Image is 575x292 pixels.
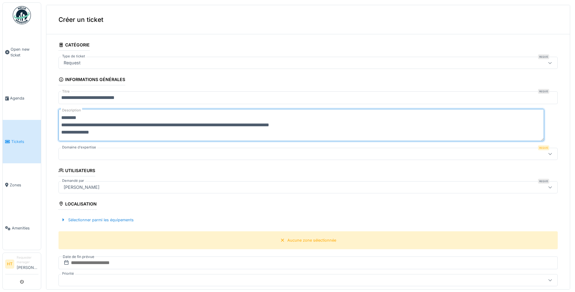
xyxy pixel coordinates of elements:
label: Domaine d'expertise [61,145,97,150]
div: Requis [538,89,549,94]
span: Zones [10,182,38,188]
div: Aucune zone sélectionnée [287,237,336,243]
label: Priorité [61,271,75,276]
div: Request [61,59,83,66]
div: Sélectionner parmi les équipements [59,216,136,224]
div: Requis [538,54,549,59]
span: Tickets [11,139,38,144]
span: Open new ticket [11,46,38,58]
label: Type de ticket [61,54,86,59]
a: Agenda [3,77,41,120]
a: Open new ticket [3,28,41,77]
div: Créer un ticket [46,5,570,34]
div: Requis [538,145,549,150]
label: Titre [61,89,71,94]
div: Utilisateurs [59,166,95,176]
label: Date de fin prévue [62,253,95,260]
a: Tickets [3,120,41,163]
label: Demandé par [61,178,85,183]
a: Zones [3,163,41,207]
div: Requester manager [17,255,38,265]
div: [PERSON_NAME] [61,184,102,191]
a: Amenities [3,206,41,250]
span: Amenities [12,225,38,231]
a: HT Requester manager[PERSON_NAME] [5,255,38,274]
img: Badge_color-CXgf-gQk.svg [13,6,31,24]
div: Catégorie [59,40,90,51]
div: Localisation [59,199,97,210]
div: Requis [538,179,549,184]
label: Description [61,107,82,114]
li: [PERSON_NAME] [17,255,38,273]
li: HT [5,260,14,269]
div: Informations générales [59,75,125,85]
span: Agenda [10,95,38,101]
